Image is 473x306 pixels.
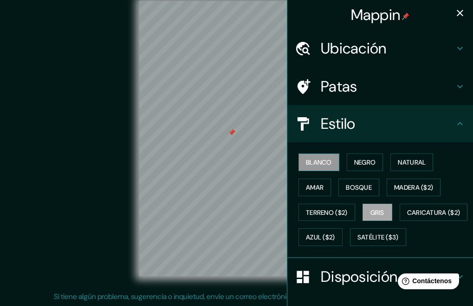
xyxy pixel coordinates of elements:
[400,204,468,221] button: Caricatura ($2)
[287,30,473,67] div: Ubicación
[398,158,426,166] font: Natural
[321,114,356,133] font: Estilo
[298,204,355,221] button: Terreno ($2)
[346,183,372,192] font: Bosque
[321,39,387,58] font: Ubicación
[407,208,460,217] font: Caricatura ($2)
[390,153,433,171] button: Natural
[338,179,379,196] button: Bosque
[306,233,335,242] font: Azul ($2)
[390,270,463,296] iframe: Lanzador de widgets de ayuda
[354,158,376,166] font: Negro
[402,13,409,20] img: pin-icon.png
[287,105,473,142] div: Estilo
[287,258,473,295] div: Disposición
[387,179,441,196] button: Madera ($2)
[370,208,384,217] font: Gris
[298,179,331,196] button: Amar
[306,158,332,166] font: Blanco
[54,292,300,301] font: Si tiene algún problema, sugerencia o inquietud, envíe un correo electrónico a
[306,208,348,217] font: Terreno ($2)
[350,228,406,246] button: Satélite ($3)
[394,183,433,192] font: Madera ($2)
[363,204,392,221] button: Gris
[298,153,339,171] button: Blanco
[139,1,334,276] canvas: Mapa
[321,77,357,96] font: Patas
[351,5,401,25] font: Mappin
[357,233,399,242] font: Satélite ($3)
[298,228,343,246] button: Azul ($2)
[287,68,473,105] div: Patas
[321,267,397,286] font: Disposición
[347,153,383,171] button: Negro
[306,183,324,192] font: Amar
